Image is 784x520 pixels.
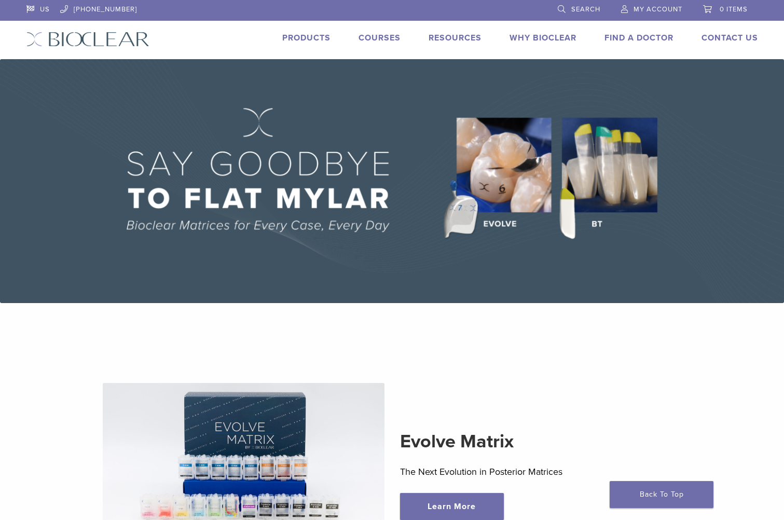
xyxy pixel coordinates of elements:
h2: Evolve Matrix [400,429,682,454]
a: Products [282,33,331,43]
span: Search [571,5,600,13]
span: My Account [634,5,682,13]
a: Courses [359,33,401,43]
img: Bioclear [26,32,149,47]
a: Contact Us [702,33,758,43]
a: Learn More [400,493,504,520]
a: Find A Doctor [604,33,673,43]
a: Resources [429,33,482,43]
p: The Next Evolution in Posterior Matrices [400,464,682,480]
span: 0 items [720,5,748,13]
a: Why Bioclear [510,33,576,43]
a: Back To Top [610,481,713,508]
